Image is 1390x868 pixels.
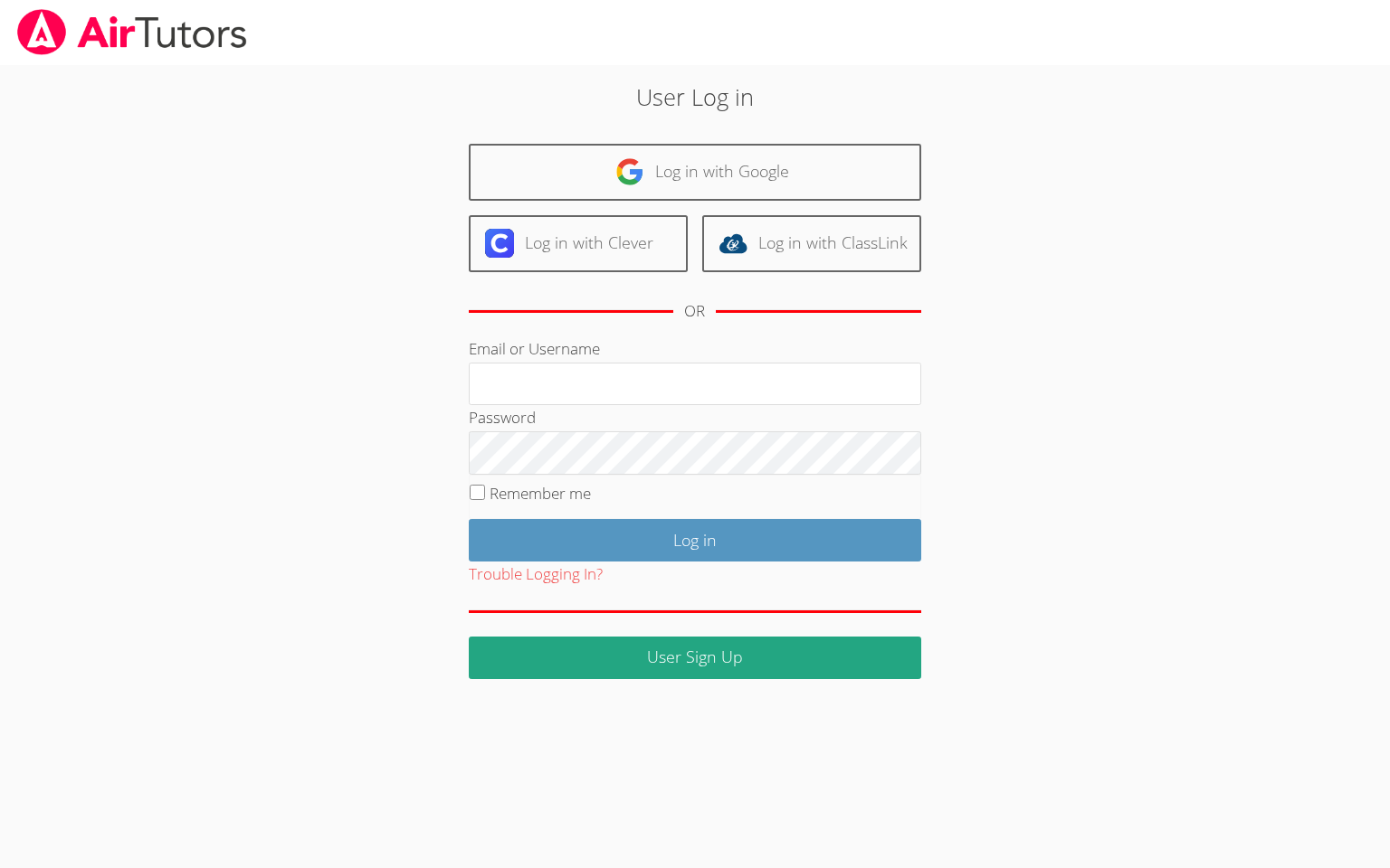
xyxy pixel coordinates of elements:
[319,80,1070,114] h2: User Log in
[469,637,921,679] a: User Sign Up
[469,144,921,201] a: Log in with Google
[719,229,747,258] img: classlink-logo-d6bb404cc1216ec64c9a2012d9dc4662098be43eaf13dc465df04b49fa7ab582.svg
[469,407,536,428] label: Password
[469,561,603,588] button: Trouble Logging In?
[469,338,600,359] label: Email or Username
[15,9,249,55] img: airtutors_banner-c4298cdbf04f3fff15de1276eac7730deb9818008684d7c2e4769d2f7ddbe033.png
[469,215,688,272] a: Log in with Clever
[615,157,644,186] img: google-logo-50288ca7cdecda66e5e0955fdab243c47b7ad437acaf1139b6f446037453330a.svg
[485,229,514,258] img: clever-logo-6eab21bc6e7a338710f1a6ff85c0baf02591cd810cc4098c63d3a4b26e2feb20.svg
[702,215,921,272] a: Log in with ClassLink
[490,483,591,504] label: Remember me
[469,519,921,561] input: Log in
[684,298,705,325] div: OR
